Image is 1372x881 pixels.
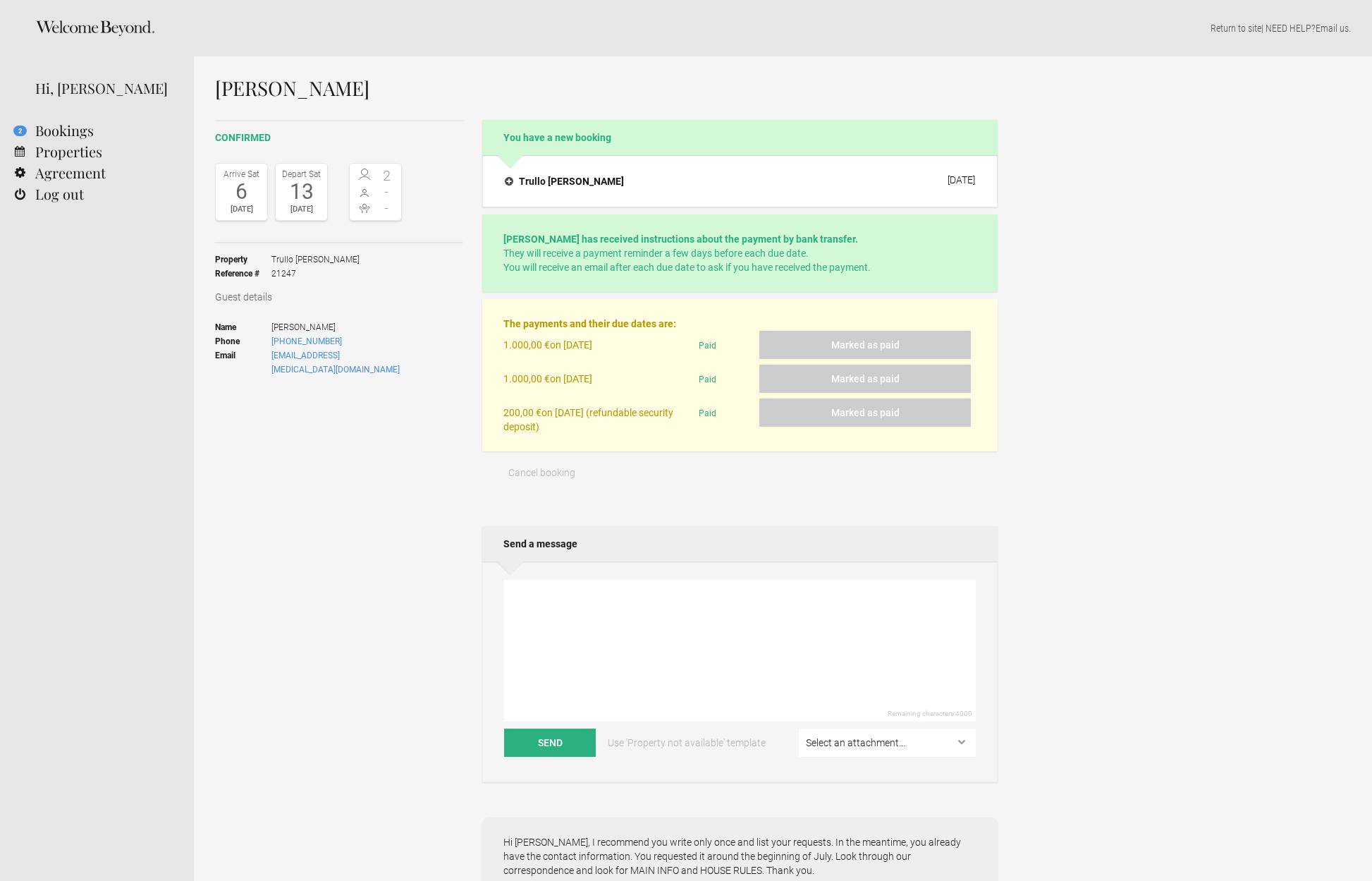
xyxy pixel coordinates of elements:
[503,233,858,245] strong: [PERSON_NAME] has received instructions about the payment by bank transfer.
[505,174,624,188] h4: Trullo [PERSON_NAME]
[503,331,692,365] div: on [DATE]
[279,181,324,202] div: 13
[503,373,550,384] flynt-currency: 1.000,00 €
[503,399,692,434] div: on [DATE] (refundable security deposit)
[376,185,398,199] span: -
[482,526,998,561] h2: Send a message
[13,126,27,136] flynt-notification-badge: 2
[271,336,342,346] a: [PHONE_NUMBER]
[215,348,271,377] strong: Email
[215,320,271,334] strong: Name
[271,253,360,267] span: Trullo [PERSON_NAME]
[215,78,998,99] h1: [PERSON_NAME]
[35,78,173,99] div: Hi, [PERSON_NAME]
[279,202,324,217] div: [DATE]
[759,331,971,359] button: Marked as paid
[759,365,971,393] button: Marked as paid
[215,253,271,267] strong: Property
[508,467,575,478] span: Cancel booking
[504,729,596,757] button: Send
[279,167,324,181] div: Depart Sat
[376,169,398,183] span: 2
[482,120,998,155] h2: You have a new booking
[219,167,264,181] div: Arrive Sat
[503,407,541,418] flynt-currency: 200,00 €
[693,365,760,399] div: Paid
[215,21,1351,35] p: | NEED HELP? .
[271,267,360,281] span: 21247
[215,334,271,348] strong: Phone
[948,174,975,186] div: [DATE]
[503,339,550,351] flynt-currency: 1.000,00 €
[759,399,971,427] button: Marked as paid
[482,458,601,487] button: Cancel booking
[693,331,760,365] div: Paid
[215,290,463,304] h3: Guest details
[598,729,776,757] a: Use 'Property not available' template
[219,202,264,217] div: [DATE]
[271,320,402,334] span: [PERSON_NAME]
[215,130,463,145] h2: confirmed
[376,201,398,215] span: -
[503,232,976,274] p: They will receive a payment reminder a few days before each due date. You will receive an email a...
[693,399,760,434] div: Paid
[503,318,676,329] strong: The payments and their due dates are:
[494,166,986,196] button: Trullo [PERSON_NAME] [DATE]
[215,267,271,281] strong: Reference #
[219,181,264,202] div: 6
[503,365,692,399] div: on [DATE]
[271,351,400,375] a: [EMAIL_ADDRESS][MEDICAL_DATA][DOMAIN_NAME]
[1316,23,1349,34] a: Email us
[1211,23,1261,34] a: Return to site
